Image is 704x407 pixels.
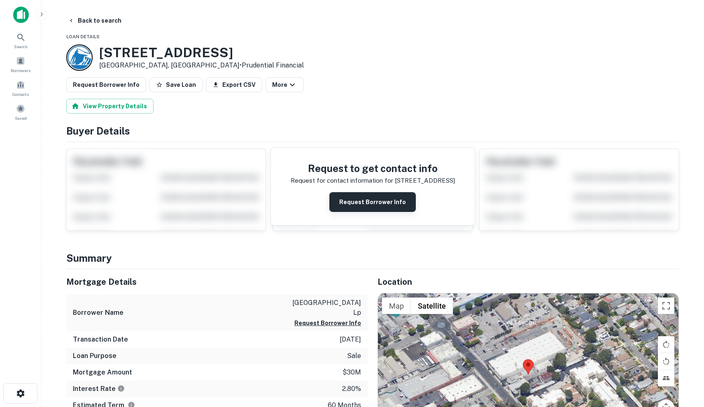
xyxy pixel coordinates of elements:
[266,77,304,92] button: More
[66,123,679,138] h4: Buyer Details
[378,276,679,288] h5: Location
[66,77,146,92] button: Request Borrower Info
[663,341,704,381] iframe: Chat Widget
[65,13,125,28] button: Back to search
[66,251,679,265] h4: Summary
[66,99,154,114] button: View Property Details
[2,53,39,75] a: Borrowers
[99,60,304,70] p: [GEOGRAPHIC_DATA], [GEOGRAPHIC_DATA] •
[340,335,361,344] p: [DATE]
[117,385,125,392] svg: The interest rates displayed on the website are for informational purposes only and may be report...
[73,351,117,361] h6: Loan Purpose
[287,298,361,318] p: [GEOGRAPHIC_DATA] lp
[73,367,132,377] h6: Mortgage Amount
[658,298,674,314] button: Toggle fullscreen view
[66,34,100,39] span: Loan Details
[14,43,28,50] span: Search
[206,77,262,92] button: Export CSV
[347,351,361,361] p: sale
[343,367,361,377] p: $30m
[2,29,39,51] a: Search
[99,45,304,60] h3: [STREET_ADDRESS]
[149,77,203,92] button: Save Loan
[11,67,30,74] span: Borrowers
[242,61,304,69] a: Prudential Financial
[73,335,128,344] h6: Transaction Date
[329,192,416,212] button: Request Borrower Info
[658,370,674,386] button: Tilt map
[411,298,453,314] button: Show satellite imagery
[658,336,674,353] button: Rotate map clockwise
[12,91,29,98] span: Contacts
[73,384,125,394] h6: Interest Rate
[395,176,455,186] p: [STREET_ADDRESS]
[2,101,39,123] a: Saved
[294,318,361,328] button: Request Borrower Info
[342,384,361,394] p: 2.80%
[73,308,124,318] h6: Borrower Name
[658,353,674,370] button: Rotate map counterclockwise
[2,77,39,99] a: Contacts
[382,298,411,314] button: Show street map
[13,7,29,23] img: capitalize-icon.png
[291,161,455,176] h4: Request to get contact info
[291,176,393,186] p: Request for contact information for
[66,276,368,288] h5: Mortgage Details
[15,115,27,121] span: Saved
